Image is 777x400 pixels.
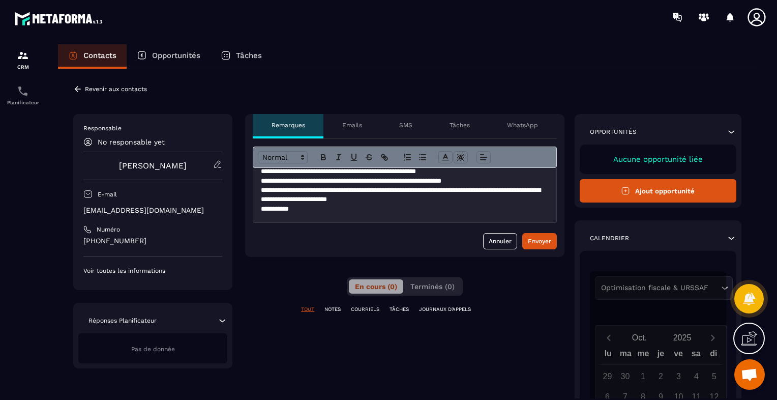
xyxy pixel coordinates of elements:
button: Ajout opportunité [580,179,737,203]
p: Tâches [450,121,470,129]
p: NOTES [324,306,341,313]
a: schedulerschedulerPlanificateur [3,77,43,113]
p: Opportunités [152,51,200,60]
img: scheduler [17,85,29,97]
a: Opportunités [127,44,211,69]
p: COURRIELS [351,306,379,313]
p: TOUT [301,306,314,313]
p: Revenir aux contacts [85,85,147,93]
p: Remarques [272,121,305,129]
img: formation [17,49,29,62]
span: Terminés (0) [410,282,455,291]
p: [EMAIL_ADDRESS][DOMAIN_NAME] [83,206,222,215]
p: SMS [399,121,412,129]
p: Aucune opportunité liée [590,155,727,164]
button: Terminés (0) [404,279,461,294]
p: E-mail [98,190,117,198]
p: Opportunités [590,128,637,136]
img: logo [14,9,106,28]
span: En cours (0) [355,282,397,291]
a: Tâches [211,44,272,69]
button: Annuler [483,233,517,249]
p: Responsable [83,124,222,132]
p: WhatsApp [507,121,538,129]
p: JOURNAUX D'APPELS [419,306,471,313]
p: [PHONE_NUMBER] [83,236,222,246]
p: No responsable yet [98,138,165,146]
p: Planificateur [3,100,43,105]
p: CRM [3,64,43,70]
a: [PERSON_NAME] [119,161,187,170]
p: Réponses Planificateur [88,317,157,325]
div: Ouvrir le chat [734,359,765,390]
p: Calendrier [590,234,629,242]
span: Pas de donnée [131,346,175,353]
p: Voir toutes les informations [83,267,222,275]
p: Tâches [236,51,262,60]
button: Envoyer [522,233,557,249]
p: Emails [342,121,362,129]
a: formationformationCRM [3,42,43,77]
a: Contacts [58,44,127,69]
div: Envoyer [528,236,551,246]
p: TÂCHES [390,306,409,313]
p: Numéro [97,225,120,234]
button: En cours (0) [349,279,403,294]
p: Contacts [83,51,116,60]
